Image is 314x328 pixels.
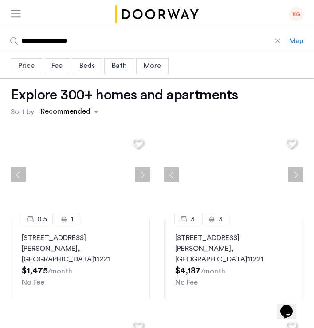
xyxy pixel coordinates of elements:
span: 1 [71,214,74,225]
sub: /month [48,268,72,275]
ng-select: sort-apartment [36,104,103,120]
button: Next apartment [135,167,150,182]
div: Bath [104,58,134,73]
p: [STREET_ADDRESS][PERSON_NAME] 11221 [22,233,139,265]
a: 0.51[STREET_ADDRESS][PERSON_NAME], [GEOGRAPHIC_DATA]11221No Fee [11,219,150,299]
p: [STREET_ADDRESS][PERSON_NAME] 11221 [175,233,292,265]
h1: Explore 300+ homes and apartments [11,86,238,104]
span: 3 [219,214,223,225]
div: Map [289,36,303,46]
label: Sort by [11,107,34,117]
div: Recommended [39,106,90,119]
a: Cazamio logo [114,5,200,23]
span: $4,187 [175,266,201,275]
span: 3 [191,214,195,225]
div: Price [11,58,42,73]
button: Previous apartment [11,167,26,182]
span: No Fee [22,279,44,286]
span: 0.5 [37,214,47,225]
span: No Fee [175,279,198,286]
button: Previous apartment [164,167,179,182]
span: Fee [51,62,63,69]
div: Beds [72,58,102,73]
div: More [136,58,169,73]
img: logo [114,5,200,23]
sub: /month [201,268,225,275]
a: 33[STREET_ADDRESS][PERSON_NAME], [GEOGRAPHIC_DATA]11221No Fee [164,219,303,299]
button: Next apartment [288,167,303,182]
iframe: chat widget [277,292,305,319]
span: $1,475 [22,266,48,275]
div: KG [289,7,303,21]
